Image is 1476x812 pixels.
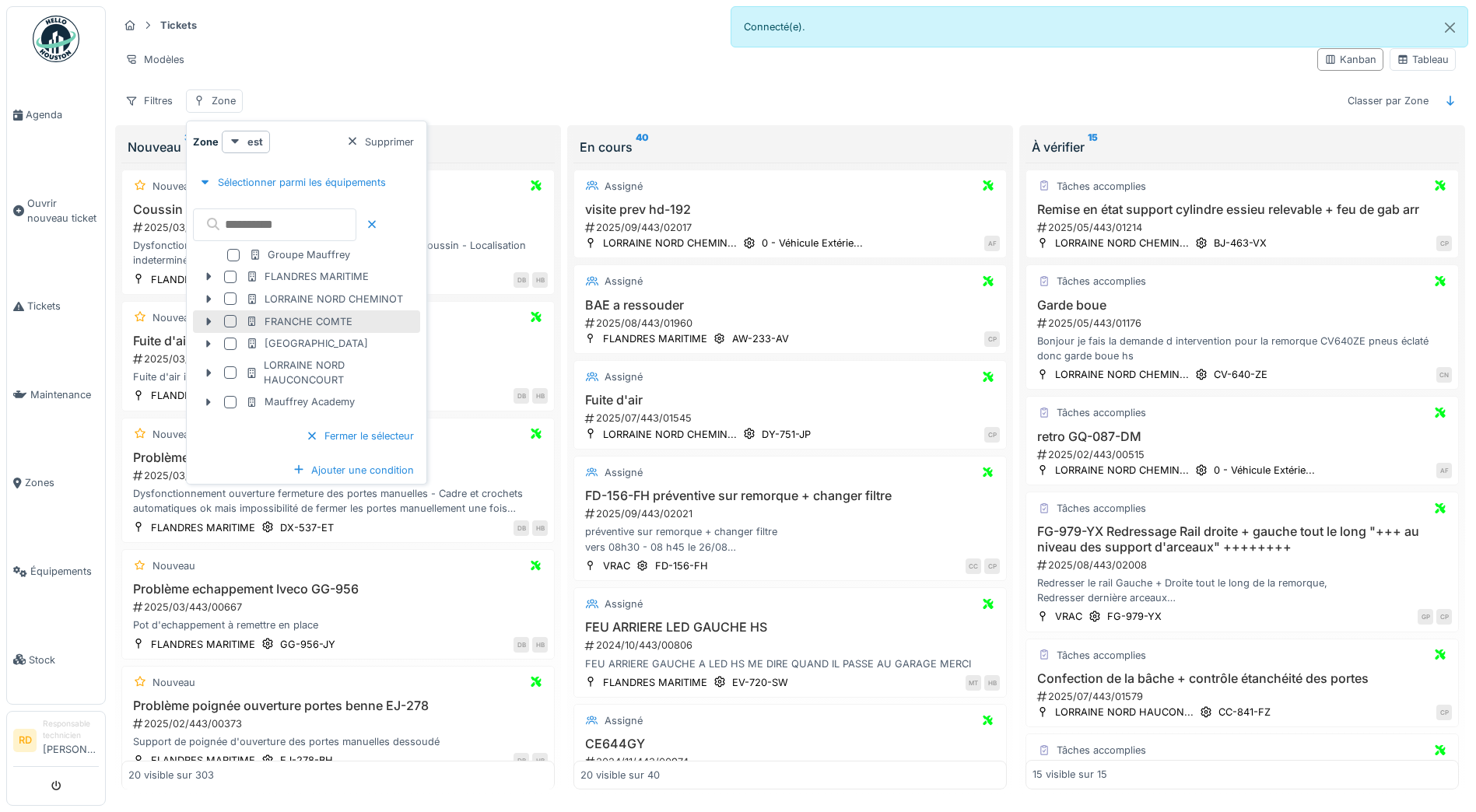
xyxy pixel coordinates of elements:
[43,718,99,763] li: [PERSON_NAME]
[280,520,334,535] div: DX-537-ET
[131,468,548,483] div: 2025/03/443/00666
[1214,236,1267,250] div: BJ-463-VX
[26,107,99,122] span: Agenda
[128,238,548,268] div: Dysfonctionnement coussin de suspension suite eclatement coussin - Localisation indeterminée
[30,564,99,579] span: Équipements
[280,753,333,768] div: EJ-278-BH
[580,488,1000,503] h3: FD-156-FH préventive sur remorque + changer filtre
[605,713,643,728] div: Assigné
[584,411,1000,425] div: 2025/07/443/01545
[1057,743,1146,758] div: Tâches accomplies
[514,388,529,404] div: DB
[246,394,355,409] div: Mauffrey Academy
[605,274,643,289] div: Assigné
[280,637,335,652] div: GG-956-JY
[1055,236,1189,250] div: LORRAINE NORD CHEMIN...
[131,716,548,731] div: 2025/02/443/00373
[580,393,1000,408] h3: Fuite d'air
[580,737,1000,751] h3: CE644GY
[118,89,180,112] div: Filtres
[603,236,737,250] div: LORRAINE NORD CHEMIN...
[27,299,99,313] span: Tickets
[128,582,548,597] h3: Problème echappement Iveco GG-956
[532,637,548,653] div: HB
[1032,524,1452,554] h3: FG-979-YX Redressage Rail droite + gauche tout le long "+++ au niveau des support d'arceaux" ++++...
[762,236,863,250] div: 0 - Véhicule Extérie...
[532,388,548,404] div: HB
[29,653,99,667] span: Stock
[246,336,368,351] div: [GEOGRAPHIC_DATA]
[1057,648,1146,663] div: Tâches accomplies
[580,656,1000,671] div: FEU ARRIERE GAUCHE A LED HS ME DIRE QUAND IL PASSE AU GARAGE MERCI
[1088,138,1098,156] sup: 15
[25,475,99,490] span: Zones
[1032,768,1107,782] div: 15 visible sur 15
[1036,316,1452,331] div: 2025/05/443/01176
[128,486,548,516] div: Dysfonctionnement ouverture fermeture des portes manuelles - Cadre et crochets automatiques ok ma...
[131,220,548,235] div: 2025/03/443/00665
[580,768,660,782] div: 20 visible sur 40
[1032,671,1452,686] h3: Confection de la bâche + contrôle étanchéité des portes
[514,272,529,288] div: DB
[514,520,529,536] div: DB
[1341,89,1436,112] div: Classer par Zone
[532,753,548,768] div: HB
[246,269,369,284] div: FLANDRES MARITIME
[1432,7,1467,48] button: Close
[1036,447,1452,462] div: 2025/02/443/00515
[184,138,204,156] sup: 303
[131,352,548,366] div: 2025/03/443/00664
[1036,220,1452,235] div: 2025/05/443/01214
[603,427,737,442] div: LORRAINE NORD CHEMIN...
[1032,298,1452,313] h3: Garde boue
[154,18,203,33] strong: Tickets
[1032,429,1452,444] h3: retro GQ-087-DM
[1057,405,1146,420] div: Tâches accomplies
[1055,609,1082,624] div: VRAC
[984,427,1000,443] div: CP
[1032,138,1453,156] div: À vérifier
[1032,334,1452,363] div: Bonjour je fais la demande d intervention pour la remorque CV640ZE pneus éclaté donc garde boue hs
[1418,609,1433,625] div: GP
[1218,705,1271,719] div: CC-841-FZ
[603,331,707,346] div: FLANDRES MARITIME
[1057,274,1146,289] div: Tâches accomplies
[1214,463,1315,478] div: 0 - Véhicule Extérie...
[514,753,529,768] div: DB
[193,172,392,193] div: Sélectionner parmi les équipements
[532,272,548,288] div: HB
[151,388,255,403] div: FLANDRES MARITIME
[732,675,788,690] div: EV-720-SW
[966,675,981,691] div: MT
[30,387,99,402] span: Maintenance
[153,179,195,194] div: Nouveau
[580,524,1000,554] div: préventive sur remorque + changer filtre vers 08h30 - 08 h45 le 26/08 merci :)
[131,600,548,614] div: 2025/03/443/00667
[128,768,214,782] div: 20 visible sur 303
[984,236,1000,251] div: AF
[300,425,420,446] div: Fermer le sélecteur
[1036,558,1452,572] div: 2025/08/443/02008
[246,314,352,329] div: FRANCHE COMTE
[153,310,195,325] div: Nouveau
[118,48,191,71] div: Modèles
[731,6,1469,47] div: Connecté(e).
[128,734,548,749] div: Support de poignée d'ouverture des portes manuelles dessoudé
[605,179,643,194] div: Assigné
[584,506,1000,521] div: 2025/09/443/02021
[151,272,255,287] div: FLANDRES MARITIME
[153,675,195,690] div: Nouveau
[966,558,981,574] div: CC
[128,334,548,348] h3: Fuite d'air FM-519
[1436,463,1452,478] div: AF
[1436,705,1452,720] div: CP
[128,369,548,384] div: Fuite d'air importante - Localisation de la fuite indeterminée
[193,135,219,149] strong: Zone
[984,558,1000,574] div: CP
[13,729,37,752] li: RD
[1057,179,1146,194] div: Tâches accomplies
[212,93,236,108] div: Zone
[636,138,649,156] sup: 40
[27,196,99,226] span: Ouvrir nouveau ticket
[128,202,548,217] h3: Coussin suspension éclaté EJ-110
